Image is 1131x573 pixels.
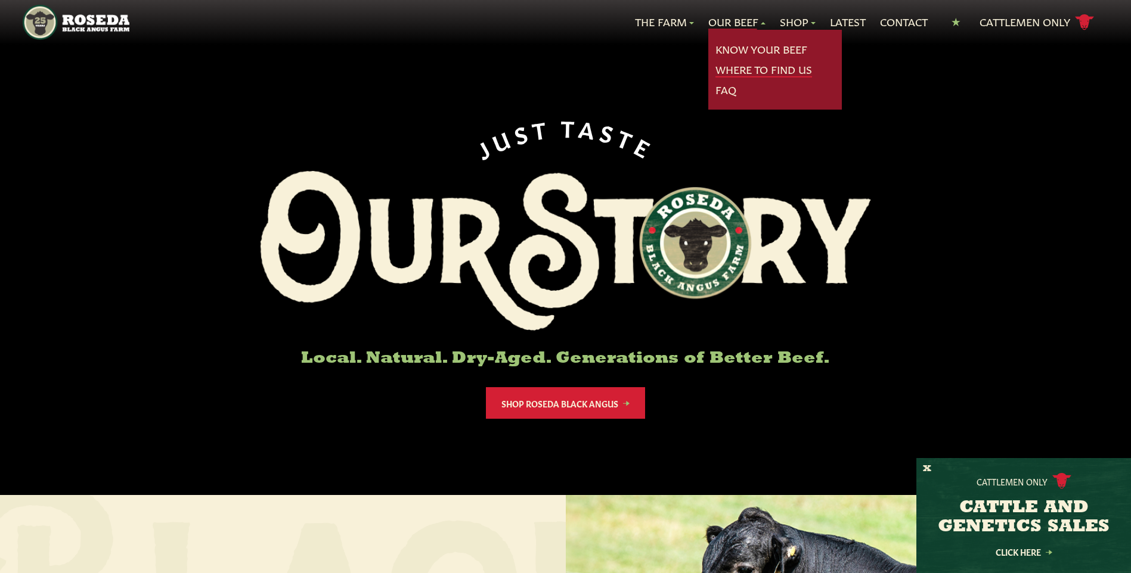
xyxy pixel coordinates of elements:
[488,123,516,154] span: U
[471,114,661,161] div: JUST TASTE
[472,133,497,161] span: J
[635,14,694,30] a: The Farm
[261,350,871,368] h6: Local. Natural. Dry-Aged. Generations of Better Beef.
[23,5,129,40] img: https://roseda.com/wp-content/uploads/2021/05/roseda-25-header.png
[780,14,816,30] a: Shop
[615,124,641,153] span: T
[511,118,534,145] span: S
[715,82,736,98] a: FAQ
[715,42,807,57] a: Know Your Beef
[977,475,1048,487] p: Cattlemen Only
[923,463,931,475] button: X
[598,119,621,146] span: S
[1052,473,1071,489] img: cattle-icon.svg
[830,14,866,30] a: Latest
[531,115,553,141] span: T
[715,62,812,77] a: Where To Find Us
[561,114,580,139] span: T
[931,499,1116,537] h3: CATTLE AND GENETICS SALES
[980,12,1094,33] a: Cattlemen Only
[880,14,928,30] a: Contact
[970,548,1077,556] a: Click Here
[261,171,871,331] img: Roseda Black Aangus Farm
[632,132,659,161] span: E
[578,115,601,141] span: A
[486,387,645,419] a: Shop Roseda Black Angus
[708,14,766,30] a: Our Beef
